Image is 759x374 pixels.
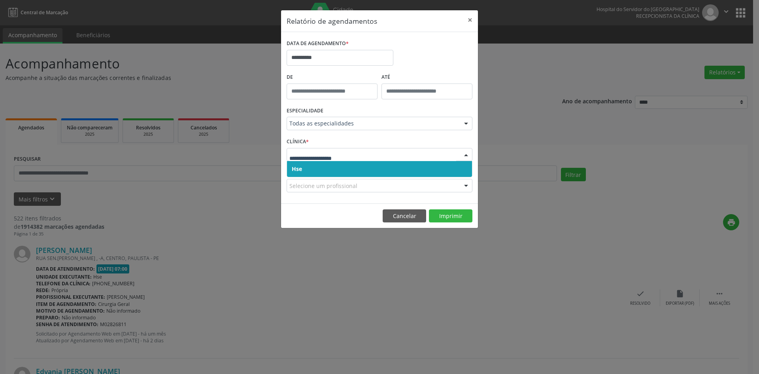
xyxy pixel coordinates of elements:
label: De [287,71,378,84]
span: Todas as especialidades [289,120,456,127]
button: Close [462,10,478,30]
h5: Relatório de agendamentos [287,16,377,26]
label: ATÉ [381,71,472,84]
label: ESPECIALIDADE [287,105,323,117]
label: CLÍNICA [287,136,309,148]
button: Imprimir [429,209,472,223]
span: Hse [292,165,302,173]
span: Selecione um profissional [289,182,357,190]
button: Cancelar [383,209,426,223]
label: DATA DE AGENDAMENTO [287,38,349,50]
